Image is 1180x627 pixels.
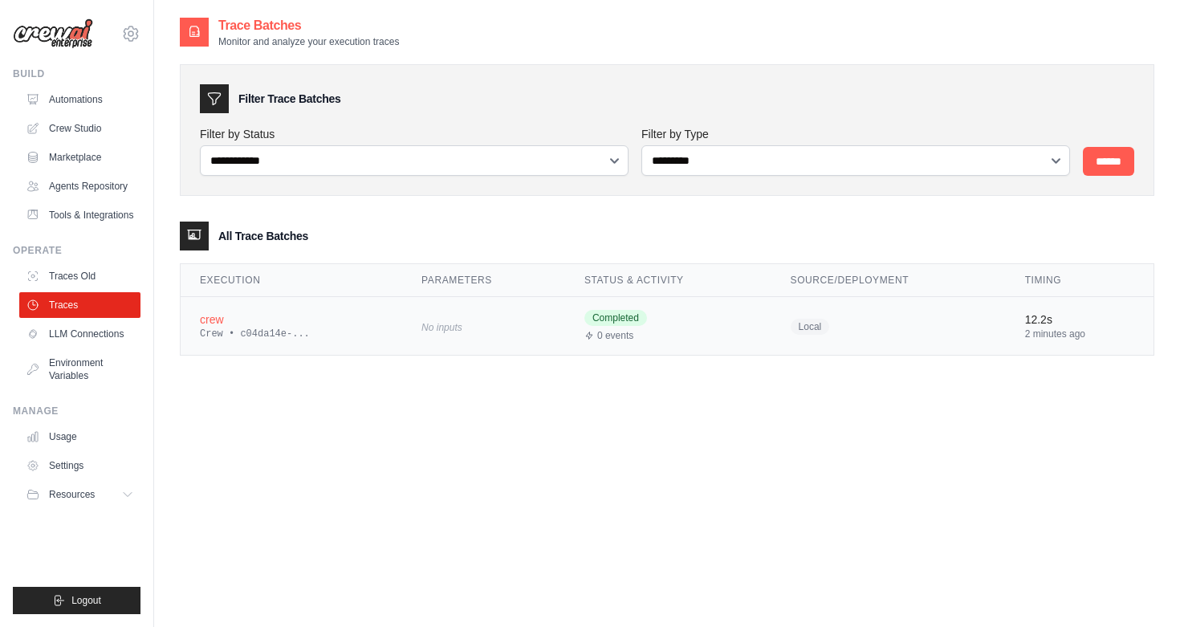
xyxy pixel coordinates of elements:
label: Filter by Status [200,126,629,142]
span: Local [791,319,830,335]
div: No inputs [421,316,546,337]
a: Environment Variables [19,350,140,389]
h3: Filter Trace Batches [238,91,340,107]
th: Parameters [402,264,565,297]
a: Marketplace [19,145,140,170]
a: Agents Repository [19,173,140,199]
label: Filter by Type [641,126,1070,142]
button: Logout [13,587,140,614]
a: Traces Old [19,263,140,289]
a: Crew Studio [19,116,140,141]
a: Automations [19,87,140,112]
span: Logout [71,594,101,607]
a: LLM Connections [19,321,140,347]
span: Completed [584,310,647,326]
span: 0 events [597,329,633,342]
div: Operate [13,244,140,257]
div: Crew • c04da14e-... [200,328,383,340]
th: Timing [1006,264,1154,297]
tr: View details for crew execution [181,297,1154,356]
img: Logo [13,18,93,49]
span: Resources [49,488,95,501]
h3: All Trace Batches [218,228,308,244]
span: No inputs [421,322,462,333]
th: Status & Activity [565,264,771,297]
div: 12.2s [1025,311,1134,328]
a: Settings [19,453,140,478]
div: Build [13,67,140,80]
button: Resources [19,482,140,507]
h2: Trace Batches [218,16,399,35]
a: Tools & Integrations [19,202,140,228]
th: Execution [181,264,402,297]
div: Manage [13,405,140,417]
a: Usage [19,424,140,450]
th: Source/Deployment [771,264,1006,297]
a: Traces [19,292,140,318]
p: Monitor and analyze your execution traces [218,35,399,48]
div: 2 minutes ago [1025,328,1134,340]
div: crew [200,311,383,328]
